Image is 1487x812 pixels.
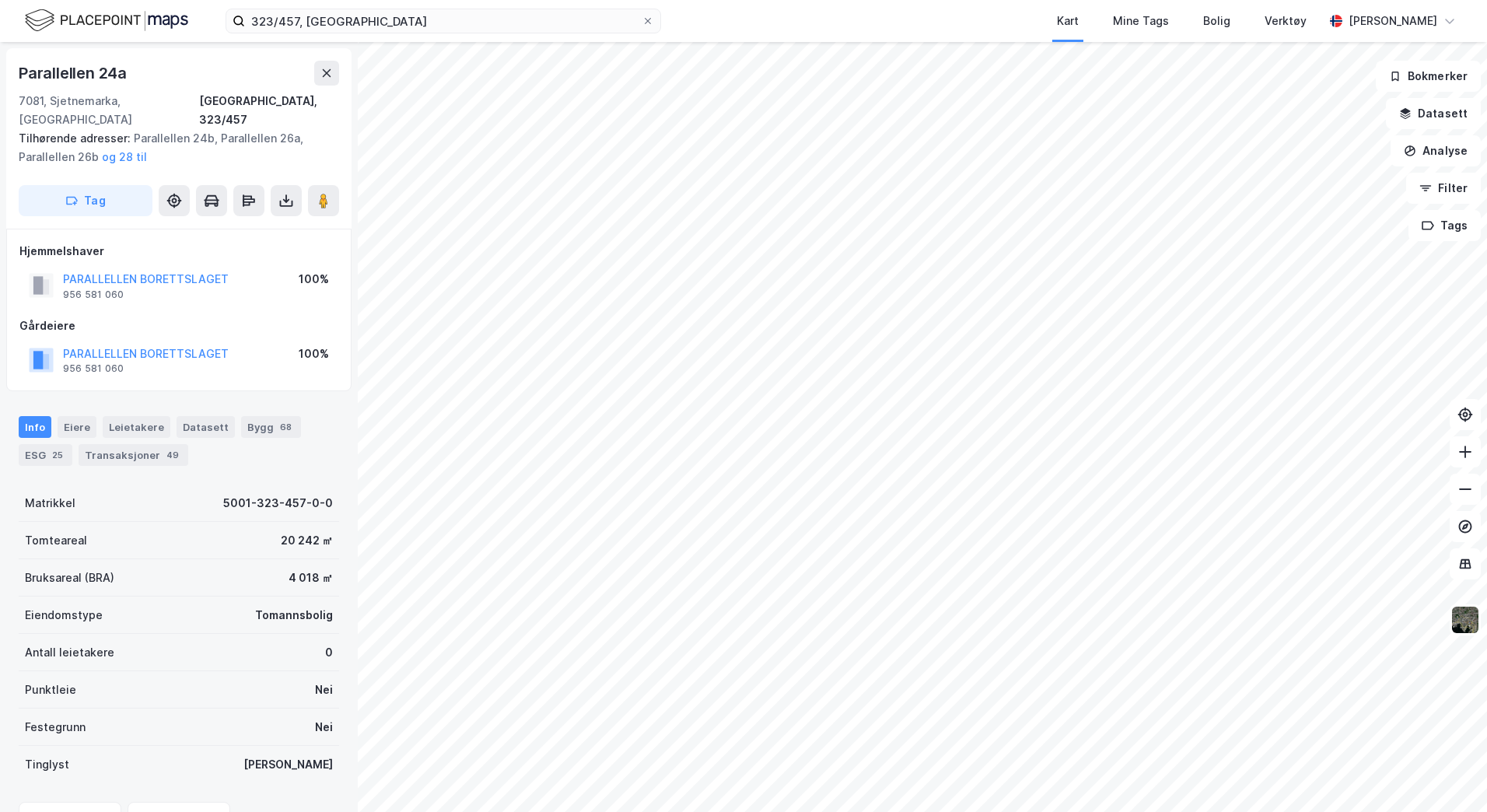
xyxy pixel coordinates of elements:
div: Hjemmelshaver [19,242,338,261]
div: Gårdeiere [19,317,338,335]
input: Søk på adresse, matrikkel, gårdeiere, leietakere eller personer [245,9,642,33]
button: Analyse [1391,135,1481,166]
div: 20 242 ㎡ [281,531,333,550]
div: 100% [299,270,329,289]
button: Tags [1408,210,1481,241]
div: Nei [315,681,333,699]
div: Antall leietakere [25,643,114,662]
div: 7081, Sjetnemarka, [GEOGRAPHIC_DATA] [19,92,199,129]
div: Tomteareal [25,531,87,550]
button: Datasett [1386,98,1481,129]
div: Parallellen 24b, Parallellen 26a, Parallellen 26b [19,129,327,166]
div: [GEOGRAPHIC_DATA], 323/457 [199,92,339,129]
div: Parallellen 24a [19,61,130,86]
div: Verktøy [1265,12,1307,30]
div: Kart [1057,12,1079,30]
div: 5001-323-457-0-0 [223,494,333,513]
div: Datasett [177,416,235,438]
div: 4 018 ㎡ [289,569,333,587]
iframe: Chat Widget [1409,737,1487,812]
div: Eiendomstype [25,606,103,625]
div: Matrikkel [25,494,75,513]
div: Tomannsbolig [255,606,333,625]
div: Festegrunn [25,718,86,737]
div: 956 581 060 [63,362,124,375]
div: [PERSON_NAME] [1349,12,1437,30]
div: ESG [19,444,72,466]
div: Eiere [58,416,96,438]
div: 68 [277,419,295,435]
div: 25 [49,447,66,463]
img: 9k= [1450,605,1480,635]
div: Info [19,416,51,438]
div: Transaksjoner [79,444,188,466]
div: 956 581 060 [63,289,124,301]
button: Tag [19,185,152,216]
button: Bokmerker [1376,61,1481,92]
div: 0 [325,643,333,662]
div: Tinglyst [25,755,69,774]
button: Filter [1406,173,1481,204]
div: Punktleie [25,681,76,699]
div: Bolig [1203,12,1230,30]
div: Nei [315,718,333,737]
div: [PERSON_NAME] [243,755,333,774]
div: Kontrollprogram for chat [1409,737,1487,812]
div: 49 [163,447,182,463]
div: 100% [299,345,329,363]
div: Bygg [241,416,301,438]
img: logo.f888ab2527a4732fd821a326f86c7f29.svg [25,7,188,34]
div: Leietakere [103,416,170,438]
div: Bruksareal (BRA) [25,569,114,587]
div: Mine Tags [1113,12,1169,30]
span: Tilhørende adresser: [19,131,134,145]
